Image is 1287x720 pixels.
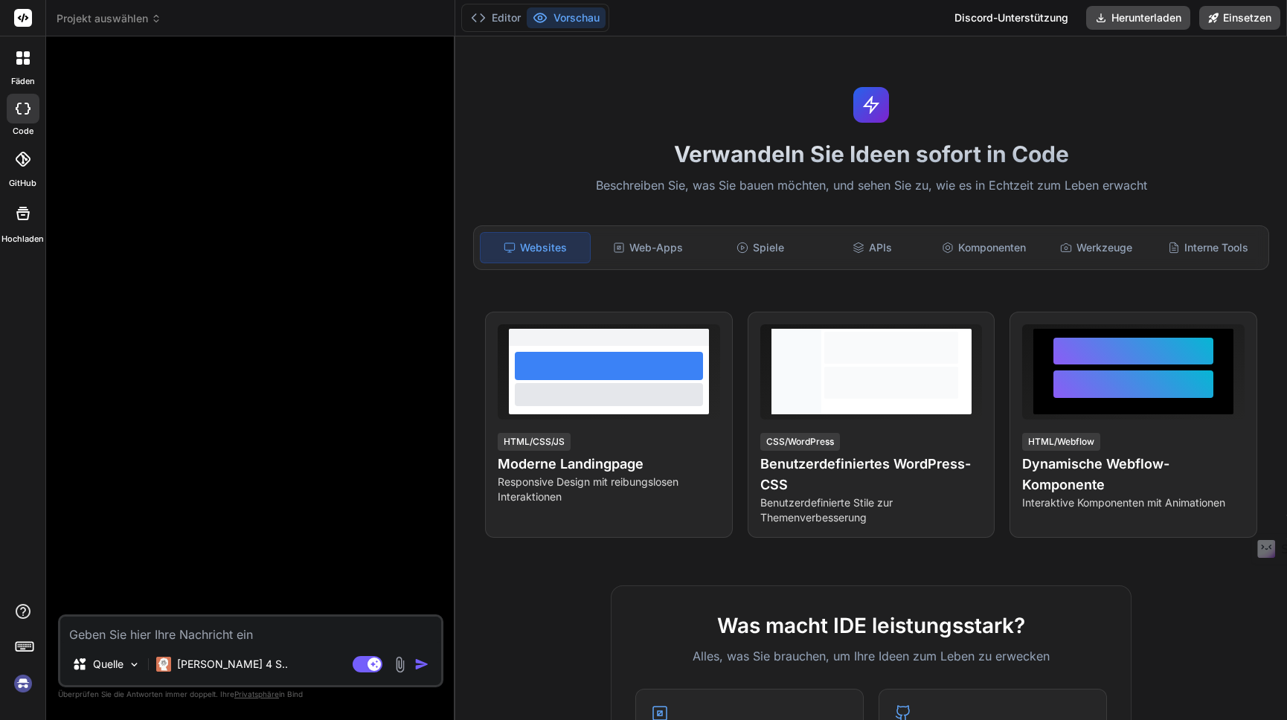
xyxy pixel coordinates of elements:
font: [PERSON_NAME] 4 S.. [177,658,288,670]
font: Überprüfen Sie die Antworten immer doppelt. Ihre [58,690,234,698]
font: Responsive Design mit reibungslosen Interaktionen [498,475,678,503]
font: Quelle [93,658,123,670]
button: Editor [465,7,527,28]
font: Privatsphäre [234,690,279,698]
font: Web-Apps [629,241,683,254]
font: Projekt auswählen [57,12,148,25]
font: HTML/CSS/JS [504,436,565,447]
button: Herunterladen [1086,6,1190,30]
font: HTML/Webflow [1028,436,1094,447]
font: in Bind [279,690,303,698]
font: Herunterladen [1111,11,1181,24]
font: Was macht IDE leistungsstark? [717,613,1025,638]
font: CSS/WordPress [766,436,834,447]
font: Code [13,126,33,136]
font: Benutzerdefinierte Stile zur Themenverbesserung [760,496,893,524]
font: Komponenten [958,241,1026,254]
button: Einsetzen [1199,6,1280,30]
font: Alles, was Sie brauchen, um Ihre Ideen zum Leben zu erwecken [693,649,1050,663]
font: Editor [492,11,521,24]
font: Interne Tools [1184,241,1248,254]
font: Discord-Unterstützung [954,11,1068,24]
font: Werkzeuge [1076,241,1132,254]
img: Symbol [414,657,429,672]
font: Benutzerdefiniertes WordPress-CSS [760,456,971,492]
font: Fäden [11,76,35,86]
font: Websites [520,241,567,254]
font: Hochladen [1,234,44,244]
font: Dynamische Webflow-Komponente [1022,456,1169,492]
img: Modelle auswählen [128,658,141,671]
font: Interaktive Komponenten mit Animationen [1022,496,1225,509]
img: Claude 4 Sonett [156,657,171,672]
font: Moderne Landingpage [498,456,643,472]
font: Vorschau [553,11,600,24]
font: Einsetzen [1223,11,1271,24]
font: APIs [869,241,892,254]
font: Verwandeln Sie Ideen sofort in Code [674,141,1069,167]
img: anmelden [10,671,36,696]
button: Vorschau [527,7,606,28]
img: Anhang [391,656,408,673]
font: GitHub [9,178,36,188]
font: Beschreiben Sie, was Sie bauen möchten, und sehen Sie zu, wie es in Echtzeit zum Leben erwacht [596,178,1147,193]
font: Spiele [753,241,784,254]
